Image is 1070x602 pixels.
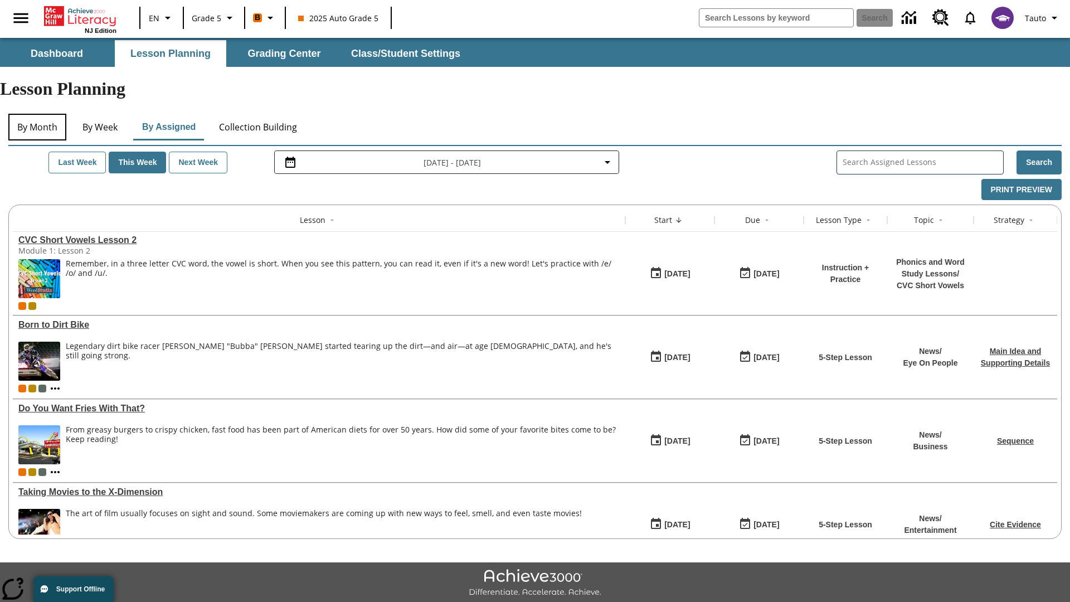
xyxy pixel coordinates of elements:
button: 08/18/25: First time the lesson was available [646,347,694,368]
div: Module 1: Lesson 2 [18,245,186,256]
div: From greasy burgers to crispy chicken, fast food has been part of American diets for over 50 year... [66,425,620,464]
a: CVC Short Vowels Lesson 2, Lessons [18,235,620,245]
a: Home [44,5,116,27]
img: Motocross racer James Stewart flies through the air on his dirt bike. [18,342,60,381]
svg: Collapse Date Range Filter [601,156,614,169]
div: [DATE] [753,351,779,365]
div: Strategy [994,215,1024,226]
button: 08/24/25: Last day the lesson can be accessed [735,514,783,535]
input: search field [699,9,853,27]
div: New 2025 class [28,302,36,310]
span: B [255,11,260,25]
span: Grade 5 [192,12,221,24]
a: Main Idea and Supporting Details [981,347,1050,367]
button: This Week [109,152,166,173]
span: 2025 Auto Grade 5 [298,12,378,24]
button: Sort [862,213,875,227]
button: Sort [760,213,774,227]
button: Show more classes [48,382,62,395]
p: Instruction + Practice [809,262,882,285]
div: CVC Short Vowels Lesson 2 [18,235,620,245]
img: Panel in front of the seats sprays water mist to the happy audience at a 4DX-equipped theater. [18,509,60,548]
span: The art of film usually focuses on sight and sound. Some moviemakers are coming up with new ways ... [66,509,582,548]
img: CVC Short Vowels Lesson 2. [18,259,60,298]
div: Lesson Type [816,215,862,226]
p: News / [903,346,957,357]
img: Achieve3000 Differentiate Accelerate Achieve [469,569,601,598]
a: Resource Center, Will open in new tab [926,3,956,33]
div: Remember, in a three letter CVC word, the vowel is short. When you see this pattern, you can read... [66,259,620,298]
button: Dashboard [1,40,113,67]
button: Print Preview [981,179,1062,201]
p: Entertainment [904,525,956,536]
div: [DATE] [753,518,779,532]
input: Search Assigned Lessons [843,154,1003,171]
button: Lesson Planning [115,40,226,67]
div: Home [44,4,116,34]
div: [DATE] [753,267,779,281]
span: NJ Edition [85,27,116,34]
p: CVC Short Vowels [893,280,968,292]
button: 08/18/25: Last day the lesson can be accessed [735,347,783,368]
span: [DATE] - [DATE] [424,157,481,168]
button: Grading Center [228,40,340,67]
button: 08/19/25: First time the lesson was available [646,263,694,284]
div: Do You Want Fries With That? [18,404,620,414]
div: Topic [914,215,934,226]
a: Taking Movies to the X-Dimension, Lessons [18,487,620,497]
button: Grade: Grade 5, Select a grade [187,8,241,28]
button: By Assigned [133,114,205,140]
p: Eye On People [903,357,957,369]
img: One of the first McDonald's stores, with the iconic red sign and golden arches. [18,425,60,464]
div: [DATE] [664,351,690,365]
div: OL 2025 Auto Grade 6 [38,385,46,392]
div: Current Class [18,302,26,310]
div: New 2025 class [28,468,36,476]
button: Select a new avatar [985,3,1020,32]
div: Legendary dirt bike racer James "Bubba" Stewart started tearing up the dirt—and air—at age 4, and... [66,342,620,381]
div: Taking Movies to the X-Dimension [18,487,620,497]
button: Select the date range menu item [279,156,614,169]
span: Tauto [1025,12,1046,24]
button: 08/18/25: First time the lesson was available [646,430,694,452]
button: 08/18/25: First time the lesson was available [646,514,694,535]
span: Current Class [18,468,26,476]
button: Support Offline [33,576,114,602]
button: Boost Class color is orange. Change class color [249,8,281,28]
button: Sort [1024,213,1038,227]
a: Do You Want Fries With That?, Lessons [18,404,620,414]
button: Collection Building [210,114,306,140]
div: Legendary dirt bike racer [PERSON_NAME] "Bubba" [PERSON_NAME] started tearing up the dirt—and air... [66,342,620,361]
div: [DATE] [753,434,779,448]
button: 08/18/25: Last day the lesson can be accessed [735,430,783,452]
a: Cite Evidence [990,520,1041,529]
img: avatar image [991,7,1014,29]
p: Business [913,441,947,453]
a: Born to Dirt Bike, Lessons [18,320,620,330]
button: Sort [672,213,685,227]
button: 08/19/25: Last day the lesson can be accessed [735,263,783,284]
a: Notifications [956,3,985,32]
div: Due [745,215,760,226]
button: Language: EN, Select a language [144,8,179,28]
p: 5-Step Lesson [819,435,872,447]
div: OL 2025 Auto Grade 6 [38,468,46,476]
div: [DATE] [664,518,690,532]
a: Sequence [997,436,1034,445]
div: Born to Dirt Bike [18,320,620,330]
div: [DATE] [664,267,690,281]
div: From greasy burgers to crispy chicken, fast food has been part of American diets for over 50 year... [66,425,620,444]
button: Sort [325,213,339,227]
button: Sort [934,213,947,227]
div: Current Class [18,385,26,392]
a: Data Center [895,3,926,33]
button: Open side menu [4,2,37,35]
span: New 2025 class [28,385,36,392]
